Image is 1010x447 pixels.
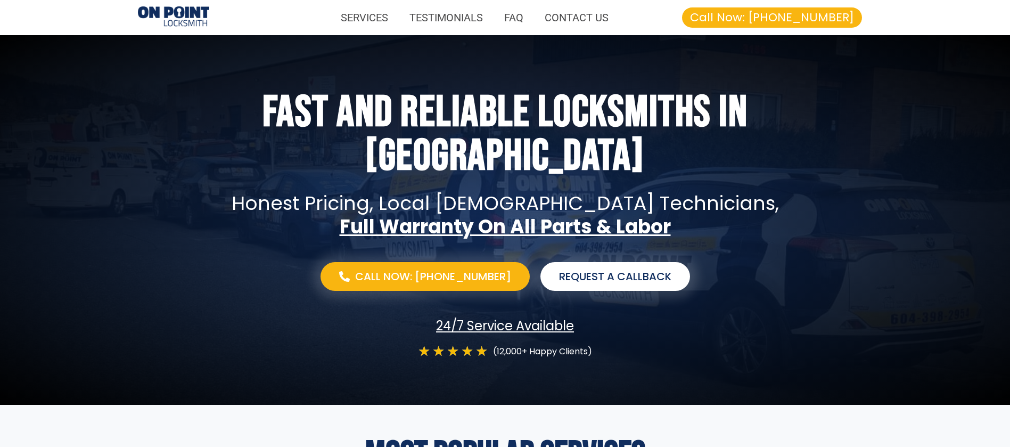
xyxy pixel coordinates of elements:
[220,5,619,30] nav: Menu
[475,344,488,359] i: ★
[559,270,671,283] span: Request a Callback
[399,5,494,30] a: TESTIMONIALS
[493,344,592,359] p: (12,000+ Happy Clients)
[690,12,854,23] span: Call Now: [PHONE_NUMBER]
[682,7,862,28] a: Call Now: [PHONE_NUMBER]
[461,344,473,359] i: ★
[447,344,459,359] i: ★
[540,262,690,291] a: Request a Callback
[355,270,511,283] span: Call Now: [PHONE_NUMBER]
[321,262,530,291] a: Call Now: [PHONE_NUMBER]
[432,344,445,359] i: ★
[239,91,771,178] h1: Fast and Reliable Locksmiths In [GEOGRAPHIC_DATA]
[165,192,846,215] p: Honest pricing, local [DEMOGRAPHIC_DATA] technicians,
[138,6,209,28] img: Locksmiths Locations 1
[418,344,488,359] div: 5/5
[494,5,534,30] a: FAQ
[534,5,619,30] a: CONTACT US
[330,5,399,30] a: SERVICES
[340,213,671,240] strong: Full Warranty On All Parts & Labor
[418,344,430,359] i: ★
[436,319,574,334] span: 24/7 Service Available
